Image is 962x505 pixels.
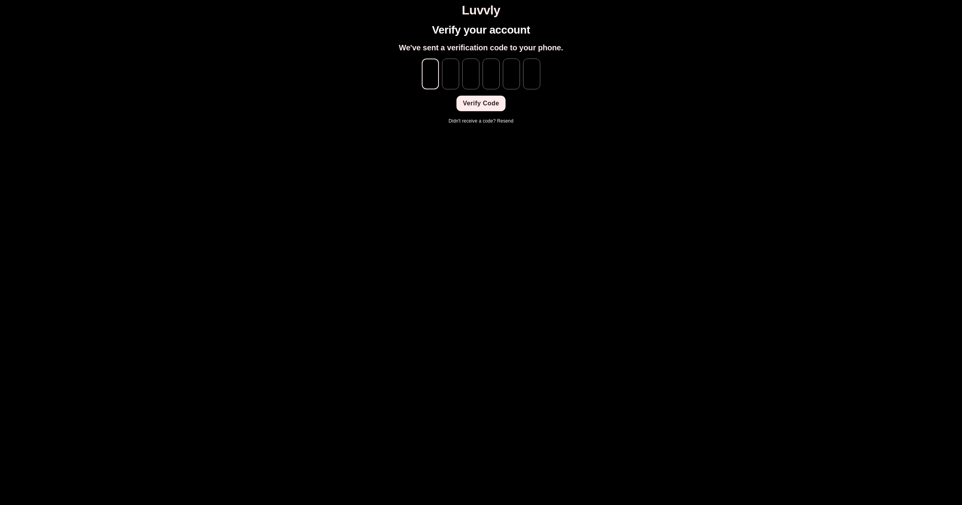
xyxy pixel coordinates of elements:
h1: Luvvly [3,3,959,18]
a: Resend [497,118,513,124]
h2: We've sent a verification code to your phone. [399,43,563,52]
h1: Verify your account [432,24,530,37]
p: Didn't receive a code? [449,117,513,124]
button: Verify Code [456,96,505,111]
